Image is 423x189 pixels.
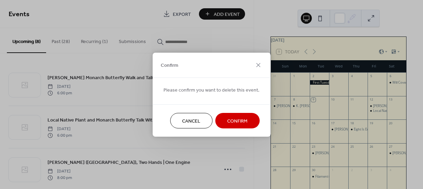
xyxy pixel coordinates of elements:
button: Cancel [170,113,212,128]
button: Confirm [215,113,260,128]
span: Confirm [227,117,247,125]
span: Confirm [161,62,178,69]
span: Please confirm you want to delete this event. [163,86,260,94]
span: Cancel [182,117,200,125]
